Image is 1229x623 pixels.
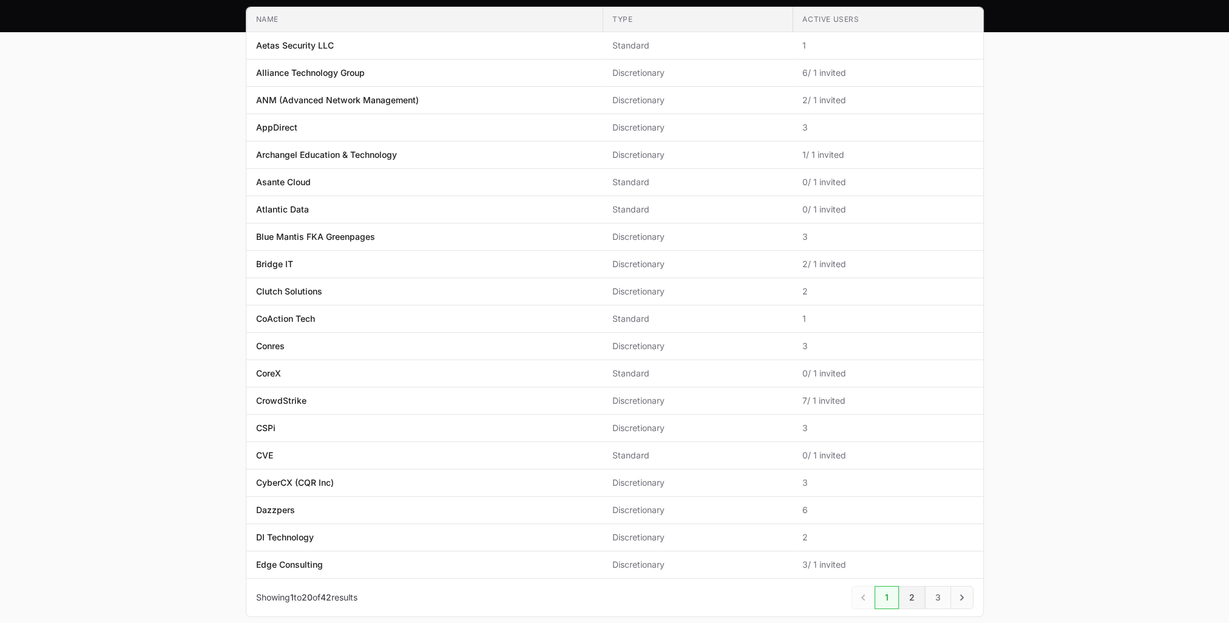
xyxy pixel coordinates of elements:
span: 3 / 1 invited [802,559,973,571]
span: Standard [612,449,783,461]
span: 2 / 1 invited [802,258,973,270]
span: 3 [802,477,973,489]
span: Standard [612,39,783,52]
p: Alliance Technology Group [256,67,365,79]
span: Standard [612,367,783,380]
p: Dazzpers [256,504,295,516]
p: CSPi [256,422,276,434]
span: 3 [802,340,973,352]
span: 2 [802,531,973,543]
a: Next [950,586,973,609]
p: CyberCX (CQR Inc) [256,477,334,489]
span: 2 / 1 invited [802,94,973,106]
span: 2 [802,285,973,298]
span: Discretionary [612,285,783,298]
p: Archangel Education & Technology [256,149,397,161]
p: CVE [256,449,273,461]
span: Discretionary [612,531,783,543]
a: 3 [925,586,951,609]
th: Type [603,7,793,32]
p: Aetas Security LLC [256,39,334,52]
span: Standard [612,203,783,216]
span: Discretionary [612,67,783,79]
th: Name [246,7,603,32]
span: 0 / 1 invited [802,203,973,216]
span: 1 / 1 invited [802,149,973,161]
span: Discretionary [612,121,783,134]
p: AppDirect [256,121,297,134]
span: Discretionary [612,504,783,516]
span: 42 [320,592,331,602]
p: Atlantic Data [256,203,309,216]
span: 6 / 1 invited [802,67,973,79]
a: 2 [899,586,925,609]
p: Clutch Solutions [256,285,322,298]
span: 0 / 1 invited [802,176,973,188]
p: CoAction Tech [256,313,315,325]
span: 3 [802,422,973,434]
p: Bridge IT [256,258,293,270]
span: 1 [802,39,973,52]
span: 6 [802,504,973,516]
span: Standard [612,176,783,188]
p: Edge Consulting [256,559,323,571]
span: Discretionary [612,559,783,571]
span: Discretionary [612,258,783,270]
span: Discretionary [612,422,783,434]
p: Conres [256,340,285,352]
span: Standard [612,313,783,325]
span: 1 [802,313,973,325]
span: 0 / 1 invited [802,367,973,380]
span: Discretionary [612,94,783,106]
p: Showing to of results [256,591,357,604]
th: Active Users [793,7,983,32]
span: Discretionary [612,395,783,407]
span: 0 / 1 invited [802,449,973,461]
span: 3 [802,121,973,134]
p: DI Technology [256,531,314,543]
span: Discretionary [612,477,783,489]
span: 7 / 1 invited [802,395,973,407]
p: Blue Mantis FKA Greenpages [256,231,375,243]
span: 3 [802,231,973,243]
p: CrowdStrike [256,395,306,407]
p: Asante Cloud [256,176,311,188]
p: CoreX [256,367,281,380]
a: 1 [875,586,899,609]
span: 1 [290,592,294,602]
p: ANM (Advanced Network Management) [256,94,419,106]
span: Discretionary [612,340,783,352]
span: 20 [302,592,313,602]
span: Discretionary [612,231,783,243]
span: Discretionary [612,149,783,161]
